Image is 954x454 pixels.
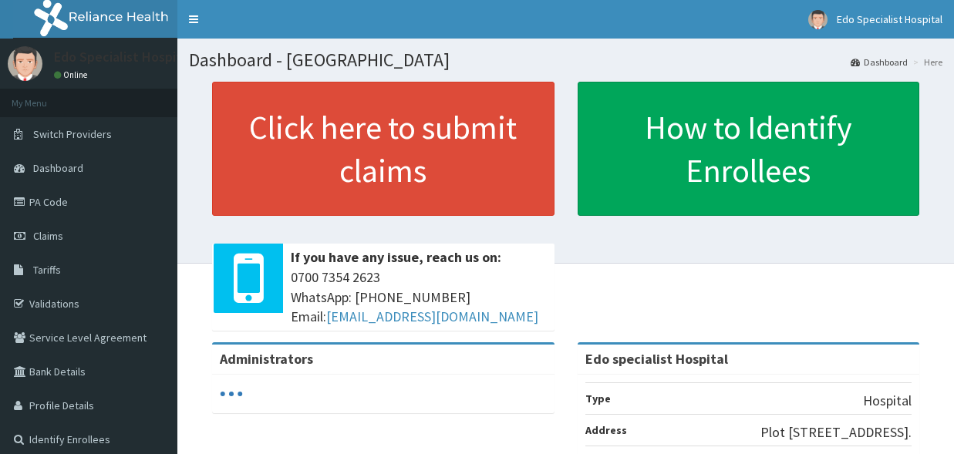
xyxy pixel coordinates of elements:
p: Hospital [863,391,912,411]
li: Here [909,55,942,69]
img: User Image [8,46,42,81]
span: Dashboard [33,161,83,175]
span: Switch Providers [33,127,112,141]
p: Edo Specialist Hospital [54,50,193,64]
b: Address [585,423,627,437]
a: [EMAIL_ADDRESS][DOMAIN_NAME] [326,308,538,325]
a: Online [54,69,91,80]
a: Click here to submit claims [212,82,555,216]
h1: Dashboard - [GEOGRAPHIC_DATA] [189,50,942,70]
span: Edo Specialist Hospital [837,12,942,26]
p: Plot [STREET_ADDRESS]. [760,422,912,442]
svg: audio-loading [220,382,243,405]
span: 0700 7354 2623 WhatsApp: [PHONE_NUMBER] Email: [291,267,547,327]
a: How to Identify Enrollees [578,82,920,216]
b: Administrators [220,350,313,368]
a: Dashboard [851,55,908,69]
img: User Image [808,10,828,29]
span: Claims [33,229,63,243]
b: Type [585,392,611,405]
span: Tariffs [33,263,61,277]
strong: Edo specialist Hospital [585,350,728,368]
b: If you have any issue, reach us on: [291,248,501,266]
